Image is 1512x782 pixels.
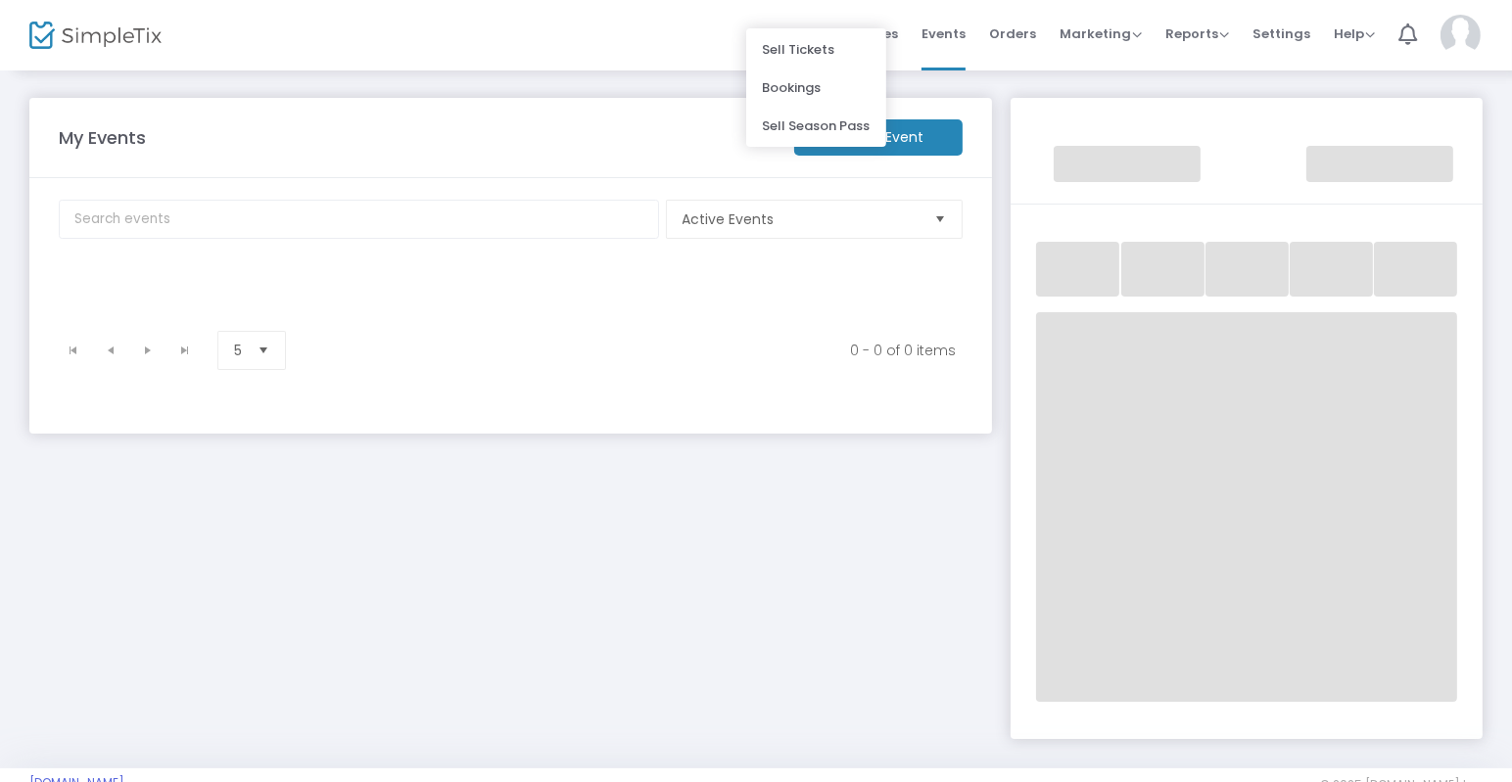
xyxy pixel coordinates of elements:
[746,69,886,107] li: Bookings
[1060,24,1142,43] span: Marketing
[49,124,784,151] m-panel-title: My Events
[47,273,977,322] div: Data table
[746,24,826,43] span: Box Office
[746,107,886,145] li: Sell Season Pass
[321,341,956,360] kendo-pager-info: 0 - 0 of 0 items
[1334,24,1375,43] span: Help
[746,30,886,69] li: Sell Tickets
[250,332,277,369] button: Select
[1252,9,1310,59] span: Settings
[989,9,1036,59] span: Orders
[849,9,898,59] span: Venues
[234,341,242,360] span: 5
[683,209,919,229] span: Active Events
[921,9,966,59] span: Events
[1165,24,1229,43] span: Reports
[59,200,659,239] input: Search events
[926,201,954,238] button: Select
